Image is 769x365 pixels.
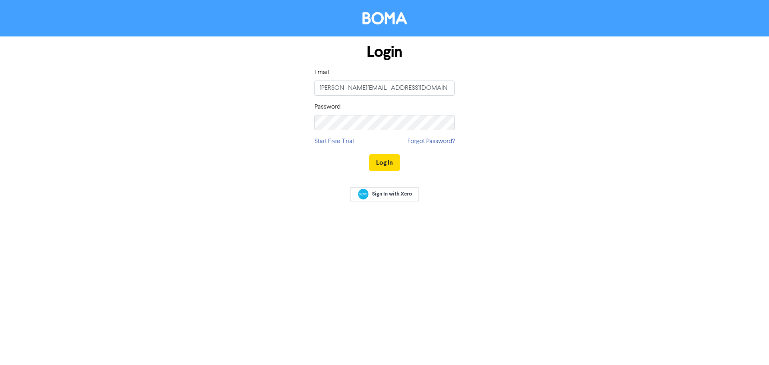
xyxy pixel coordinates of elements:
[362,12,407,24] img: BOMA Logo
[407,137,455,146] a: Forgot Password?
[314,137,354,146] a: Start Free Trial
[314,68,329,77] label: Email
[729,327,769,365] iframe: Chat Widget
[369,154,400,171] button: Log In
[314,102,340,112] label: Password
[372,190,412,198] span: Sign In with Xero
[358,189,368,200] img: Xero logo
[350,187,419,201] a: Sign In with Xero
[314,43,455,61] h1: Login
